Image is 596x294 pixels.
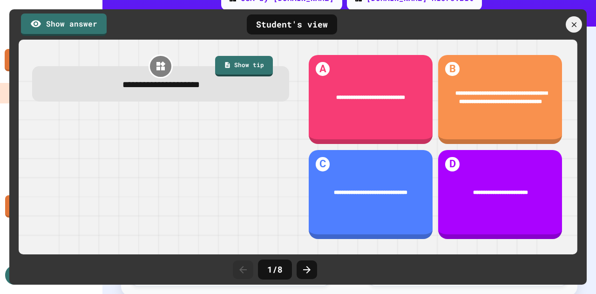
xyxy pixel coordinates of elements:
[258,260,292,280] div: 1 / 8
[247,14,337,34] div: Student's view
[21,14,107,36] a: Show answer
[445,62,460,76] h1: B
[445,157,460,171] h1: D
[316,62,330,76] h1: A
[316,157,330,171] h1: C
[215,56,273,76] a: Show tip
